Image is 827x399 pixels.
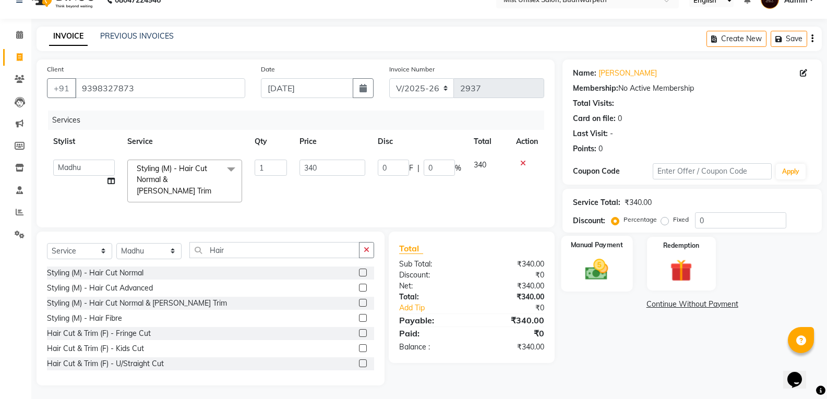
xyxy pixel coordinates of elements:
div: - [610,128,613,139]
div: ₹340.00 [472,314,552,327]
div: Sub Total: [391,259,472,270]
img: _gift.svg [663,257,699,284]
div: No Active Membership [573,83,811,94]
span: 340 [474,160,486,170]
input: Search by Name/Mobile/Email/Code [75,78,245,98]
button: Save [771,31,807,47]
span: Styling (M) - Hair Cut Normal & [PERSON_NAME] Trim [137,164,211,196]
div: Discount: [391,270,472,281]
div: Hair Cut & Trim (F) - Kids Cut [47,343,144,354]
div: Services [48,111,552,130]
div: Net: [391,281,472,292]
div: ₹340.00 [472,292,552,303]
div: Styling (M) - Hair Cut Normal & [PERSON_NAME] Trim [47,298,227,309]
div: Service Total: [573,197,620,208]
div: Coupon Code [573,166,652,177]
label: Fixed [673,215,689,224]
input: Search or Scan [189,242,359,258]
div: Card on file: [573,113,616,124]
th: Service [121,130,248,153]
th: Total [468,130,510,153]
input: Enter Offer / Coupon Code [653,163,772,179]
div: ₹340.00 [472,281,552,292]
div: ₹340.00 [472,342,552,353]
div: ₹0 [472,327,552,340]
div: Total Visits: [573,98,614,109]
div: ₹0 [485,303,552,313]
a: PREVIOUS INVOICES [100,31,174,41]
span: Total [399,243,423,254]
div: 0 [618,113,622,124]
div: Payable: [391,314,472,327]
span: % [455,163,461,174]
label: Client [47,65,64,74]
div: Total: [391,292,472,303]
div: Last Visit: [573,128,608,139]
label: Invoice Number [389,65,435,74]
div: Hair Cut & Trim (F) - U/Straight Cut [47,358,164,369]
img: _cash.svg [578,256,615,283]
div: Hair Cut & Trim (F) - Fringe Cut [47,328,151,339]
a: [PERSON_NAME] [598,68,657,79]
div: Name: [573,68,596,79]
div: Membership: [573,83,618,94]
span: | [417,163,420,174]
label: Date [261,65,275,74]
label: Manual Payment [571,240,623,250]
div: ₹0 [472,270,552,281]
iframe: chat widget [783,357,817,389]
div: ₹340.00 [472,259,552,270]
a: x [211,186,216,196]
a: Add Tip [391,303,485,313]
th: Action [510,130,544,153]
th: Disc [371,130,468,153]
label: Percentage [624,215,657,224]
div: Discount: [573,215,605,226]
div: ₹340.00 [625,197,652,208]
label: Redemption [663,241,699,250]
a: Continue Without Payment [565,299,820,310]
th: Price [293,130,371,153]
button: Create New [706,31,766,47]
div: Points: [573,143,596,154]
div: Paid: [391,327,472,340]
div: Styling (M) - Hair Fibre [47,313,122,324]
div: Balance : [391,342,472,353]
th: Stylist [47,130,121,153]
div: 0 [598,143,603,154]
div: Styling (M) - Hair Cut Normal [47,268,143,279]
th: Qty [248,130,293,153]
div: Styling (M) - Hair Cut Advanced [47,283,153,294]
span: F [409,163,413,174]
a: INVOICE [49,27,88,46]
button: Apply [776,164,806,179]
button: +91 [47,78,76,98]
